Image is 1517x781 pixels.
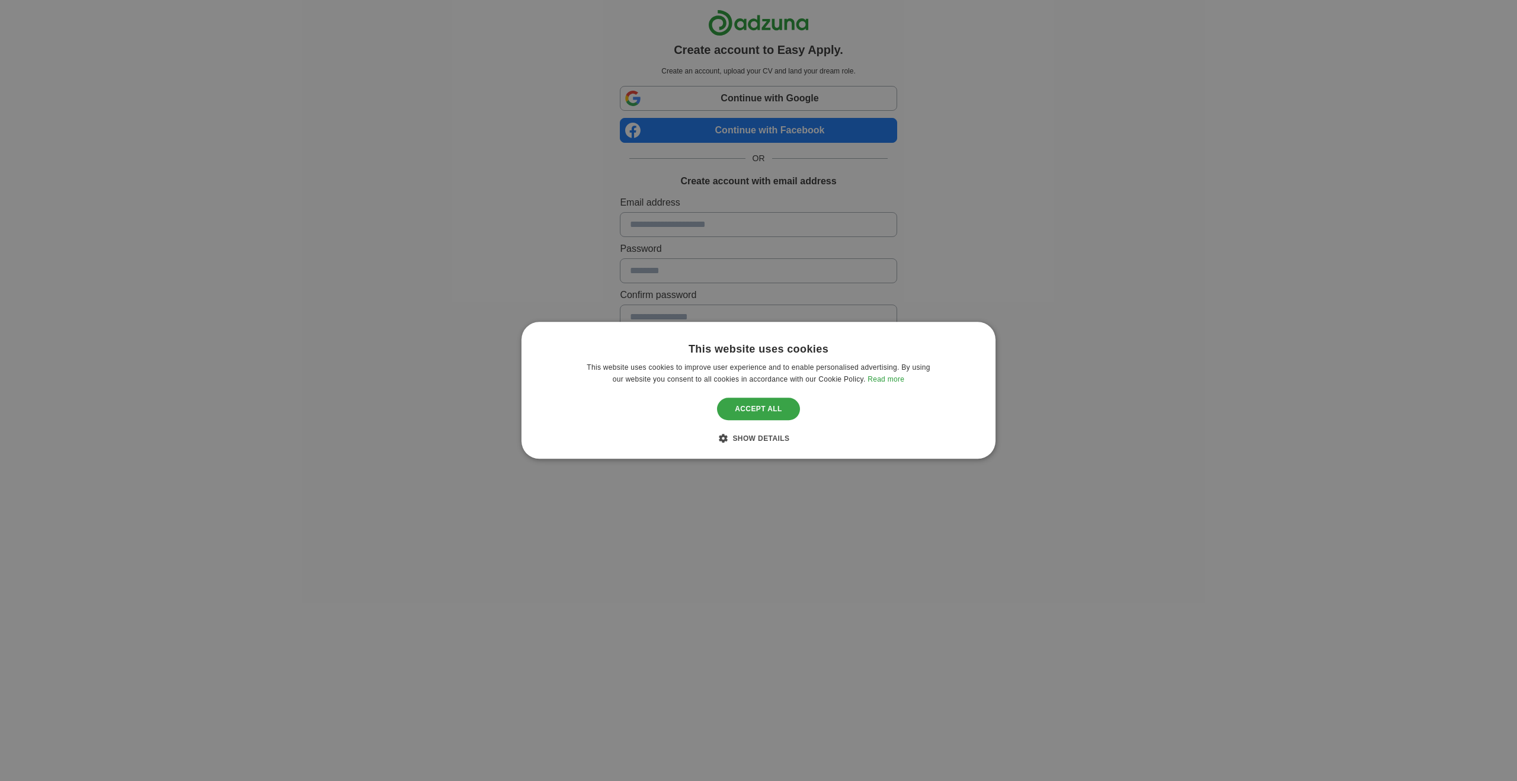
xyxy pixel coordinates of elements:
[521,322,996,459] div: Cookie consent dialog
[728,433,790,444] div: Show details
[587,364,930,384] span: This website uses cookies to improve user experience and to enable personalised advertising. By u...
[868,376,904,384] a: Read more, opens a new window
[717,398,800,420] div: Accept all
[732,435,789,443] span: Show details
[689,343,828,356] div: This website uses cookies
